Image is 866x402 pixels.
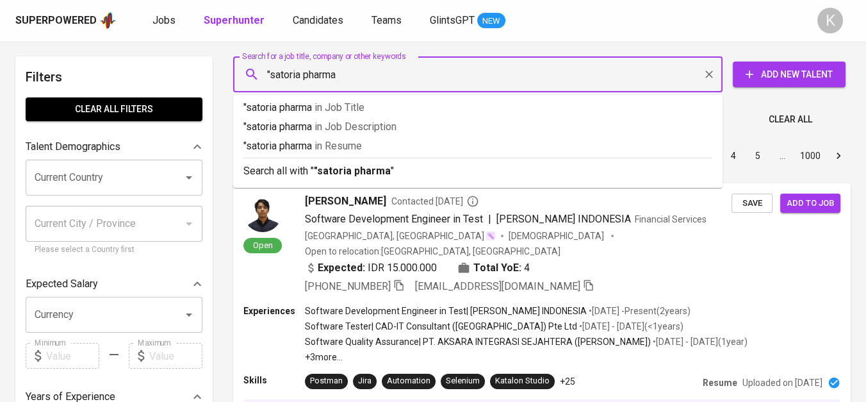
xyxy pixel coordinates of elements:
a: Superpoweredapp logo [15,11,117,30]
span: [PERSON_NAME] INDONESIA [496,213,631,225]
img: magic_wand.svg [486,231,496,241]
div: Jira [358,375,372,387]
span: [PERSON_NAME] [305,194,386,209]
p: +25 [560,375,575,388]
p: "satoria pharma [243,119,712,135]
span: in Resume [315,140,362,152]
a: Candidates [293,13,346,29]
div: Talent Demographics [26,134,202,160]
button: Open [180,306,198,324]
p: Software Development Engineer in Test | [PERSON_NAME] INDONESIA [305,305,587,317]
p: Skills [243,374,305,387]
span: GlintsGPT [430,14,475,26]
p: Experiences [243,305,305,317]
span: Clear All filters [36,101,192,117]
p: "satoria pharma [243,138,712,154]
span: Save [738,196,766,211]
span: in Job Description [315,121,396,133]
div: … [772,149,792,162]
b: "satoria pharma [314,165,391,177]
p: • [DATE] - [DATE] ( 1 year ) [651,335,748,348]
button: Clear [700,65,718,83]
span: Open [248,240,278,251]
span: [DEMOGRAPHIC_DATA] [509,230,606,242]
span: | [488,212,491,227]
div: Postman [310,375,343,387]
p: • [DATE] - Present ( 2 years ) [587,305,690,317]
span: Clear All [769,112,812,128]
button: Go to page 4 [723,146,744,166]
p: Talent Demographics [26,139,120,155]
button: Add New Talent [733,62,846,87]
svg: By Batam recruiter [466,195,479,208]
div: IDR 15.000.000 [305,260,437,276]
a: Superhunter [204,13,267,29]
b: Total YoE: [473,260,521,276]
button: Clear All filters [26,97,202,121]
button: Go to page 1000 [796,146,824,166]
p: • [DATE] - [DATE] ( <1 years ) [577,320,683,333]
span: 4 [524,260,530,276]
p: Uploaded on [DATE] [742,376,822,389]
b: Superhunter [204,14,265,26]
h6: Filters [26,67,202,87]
img: 390726298f92e28bd10febe6a739beaf.jpg [243,194,282,232]
div: Superpowered [15,13,97,28]
nav: pagination navigation [624,146,851,166]
span: NEW [477,15,505,28]
span: Candidates [293,14,343,26]
button: Open [180,169,198,187]
div: Expected Salary [26,271,202,297]
p: "satoria pharma [243,100,712,115]
div: [GEOGRAPHIC_DATA], [GEOGRAPHIC_DATA] [305,230,496,242]
p: Please select a Country first [35,244,193,256]
p: +3 more ... [305,351,748,364]
p: Open to relocation : [GEOGRAPHIC_DATA], [GEOGRAPHIC_DATA] [305,245,560,258]
p: Expected Salary [26,276,98,292]
span: Financial Services [635,214,707,224]
span: Contacted [DATE] [391,195,479,208]
a: Jobs [152,13,178,29]
input: Value [149,343,202,369]
p: Resume [703,376,737,389]
span: Software Development Engineer in Test [305,213,483,225]
button: Clear All [764,108,817,131]
button: Save [731,194,772,214]
div: K [817,8,843,33]
button: Go to page 5 [748,146,768,166]
span: [PHONE_NUMBER] [305,280,391,292]
button: Go to next page [828,146,849,166]
b: Expected: [318,260,365,276]
input: Value [46,343,99,369]
p: Software Tester | CAD-IT Consultant ([GEOGRAPHIC_DATA]) Pte Ltd [305,320,577,333]
button: Add to job [780,194,840,214]
span: [EMAIL_ADDRESS][DOMAIN_NAME] [415,280,580,292]
p: Software Quality Assurance | PT. AKSARA INTEGRASI SEJAHTERA ([PERSON_NAME]) [305,335,651,348]
p: Search all with " " [243,163,712,179]
a: Teams [372,13,404,29]
span: Add New Talent [743,67,835,83]
div: Automation [387,375,430,387]
span: Teams [372,14,402,26]
span: Jobs [152,14,176,26]
span: Add to job [787,196,834,211]
img: app logo [99,11,117,30]
div: Selenium [446,375,480,387]
div: Katalon Studio [495,375,550,387]
span: in Job Title [315,101,364,113]
a: GlintsGPT NEW [430,13,505,29]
